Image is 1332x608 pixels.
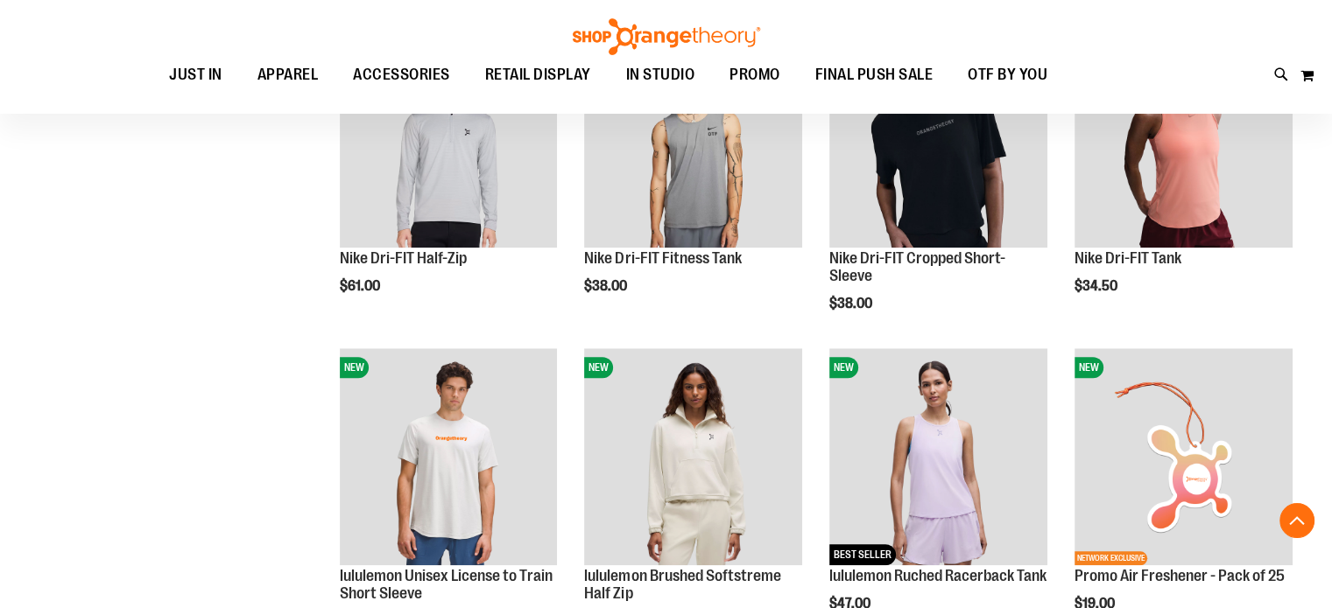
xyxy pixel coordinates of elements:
[340,31,558,251] a: Nike Dri-FIT Half-ZipNEW
[626,55,695,94] span: IN STUDIO
[584,357,613,378] span: NEW
[729,55,780,94] span: PROMO
[829,348,1047,569] a: lululemon Ruched Racerback TankNEWBEST SELLER
[829,31,1047,251] a: Nike Dri-FIT Cropped Short-SleeveNEW
[257,55,319,94] span: APPAREL
[485,55,591,94] span: RETAIL DISPLAY
[798,55,951,95] a: FINAL PUSH SALE
[609,55,713,95] a: IN STUDIO
[584,567,780,602] a: lululemon Brushed Softstreme Half Zip
[1075,567,1285,584] a: Promo Air Freshener - Pack of 25
[1075,278,1120,294] span: $34.50
[584,278,630,294] span: $38.00
[584,249,741,267] a: Nike Dri-FIT Fitness Tank
[340,567,553,602] a: lululemon Unisex License to Train Short Sleeve
[584,348,802,566] img: lululemon Brushed Softstreme Half Zip
[1075,348,1293,569] a: Promo Air Freshener - Pack of 25NEWNETWORK EXCLUSIVE
[829,544,896,565] span: BEST SELLER
[152,55,240,94] a: JUST IN
[829,31,1047,248] img: Nike Dri-FIT Cropped Short-Sleeve
[340,357,369,378] span: NEW
[340,278,383,294] span: $61.00
[1075,348,1293,566] img: Promo Air Freshener - Pack of 25
[1075,357,1103,378] span: NEW
[1075,249,1181,267] a: Nike Dri-FIT Tank
[815,55,934,94] span: FINAL PUSH SALE
[240,55,336,95] a: APPAREL
[340,348,558,569] a: lululemon Unisex License to Train Short SleeveNEW
[1075,31,1293,248] img: Nike Dri-FIT Tank
[340,348,558,566] img: lululemon Unisex License to Train Short Sleeve
[340,31,558,248] img: Nike Dri-FIT Half-Zip
[353,55,450,94] span: ACCESSORIES
[1075,31,1293,251] a: Nike Dri-FIT TankNEW
[950,55,1065,95] a: OTF BY YOU
[712,55,798,95] a: PROMO
[468,55,609,95] a: RETAIL DISPLAY
[829,296,875,311] span: $38.00
[584,348,802,569] a: lululemon Brushed Softstreme Half ZipNEW
[829,567,1047,584] a: lululemon Ruched Racerback Tank
[829,348,1047,566] img: lululemon Ruched Racerback Tank
[340,249,467,267] a: Nike Dri-FIT Half-Zip
[1279,503,1314,538] button: Back To Top
[331,22,567,339] div: product
[821,22,1056,356] div: product
[335,55,468,95] a: ACCESSORIES
[1075,551,1147,565] span: NETWORK EXCLUSIVE
[968,55,1047,94] span: OTF BY YOU
[570,18,763,55] img: Shop Orangetheory
[584,31,802,248] img: Nike Dri-FIT Fitness Tank
[575,22,811,339] div: product
[169,55,222,94] span: JUST IN
[1066,22,1301,339] div: product
[829,357,858,378] span: NEW
[829,249,1005,284] a: Nike Dri-FIT Cropped Short-Sleeve
[584,31,802,251] a: Nike Dri-FIT Fitness TankNEW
